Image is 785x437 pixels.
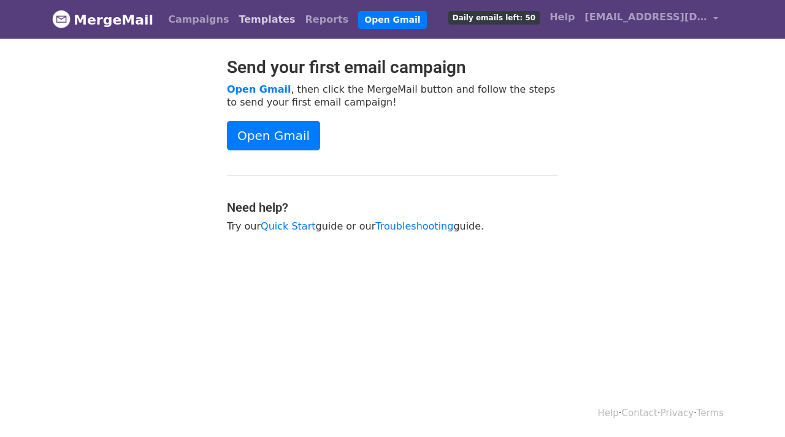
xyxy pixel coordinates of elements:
[234,7,300,32] a: Templates
[724,378,785,437] iframe: Chat Widget
[598,408,619,419] a: Help
[697,408,724,419] a: Terms
[227,83,558,109] p: , then click the MergeMail button and follow the steps to send your first email campaign!
[52,7,153,33] a: MergeMail
[163,7,234,32] a: Campaigns
[227,220,558,233] p: Try our guide or our guide.
[52,10,71,28] img: MergeMail logo
[375,220,453,232] a: Troubleshooting
[448,11,540,25] span: Daily emails left: 50
[545,5,580,29] a: Help
[227,121,320,150] a: Open Gmail
[584,10,707,25] span: [EMAIL_ADDRESS][DOMAIN_NAME]
[301,7,354,32] a: Reports
[227,83,291,95] a: Open Gmail
[580,5,723,34] a: [EMAIL_ADDRESS][DOMAIN_NAME]
[227,200,558,215] h4: Need help?
[227,57,558,78] h2: Send your first email campaign
[443,5,545,29] a: Daily emails left: 50
[358,11,426,29] a: Open Gmail
[261,220,315,232] a: Quick Start
[661,408,694,419] a: Privacy
[622,408,657,419] a: Contact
